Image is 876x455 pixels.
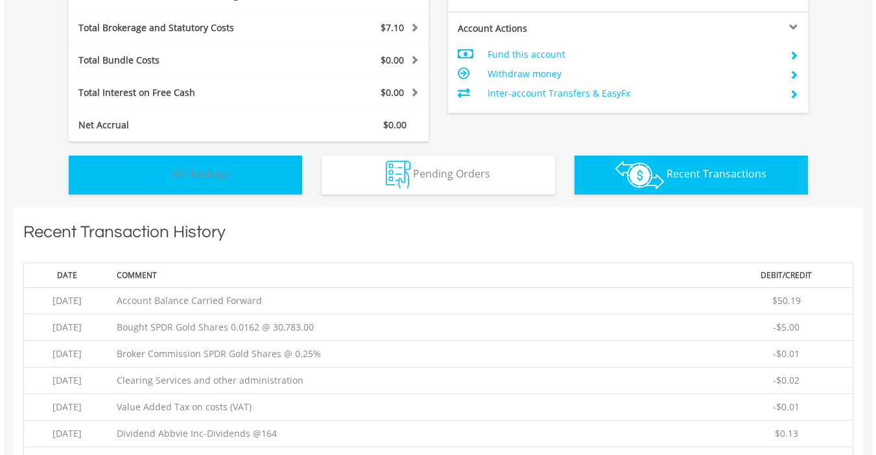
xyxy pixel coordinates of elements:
img: transactions-zar-wht.png [615,161,664,189]
span: $0.00 [381,54,404,66]
div: Total Brokerage and Statutory Costs [69,21,279,34]
td: [DATE] [23,314,110,341]
td: Fund this account [488,45,779,64]
td: Withdraw money [488,64,779,84]
th: Debit/Credit [720,262,853,287]
span: $7.10 [381,21,404,34]
span: Recent Transactions [667,167,766,181]
td: Account Balance Carried Forward [110,288,720,314]
span: -$5.00 [773,321,799,333]
button: Pending Orders [322,156,555,194]
td: Value Added Tax on costs (VAT) [110,394,720,421]
span: -$0.01 [773,401,799,413]
th: Date [23,262,110,287]
span: $0.00 [383,119,407,131]
span: $0.00 [381,86,404,99]
td: [DATE] [23,367,110,394]
img: holdings-wht.png [141,161,169,189]
span: -$0.01 [773,347,799,360]
div: Total Interest on Free Cash [69,86,279,99]
span: All Holdings [172,167,230,181]
td: [DATE] [23,421,110,447]
td: [DATE] [23,394,110,421]
td: Inter-account Transfers & EasyFx [488,84,779,103]
td: [DATE] [23,288,110,314]
button: All Holdings [69,156,302,194]
img: pending_instructions-wht.png [386,161,410,189]
div: Total Bundle Costs [69,54,279,67]
span: $0.13 [775,427,798,439]
td: [DATE] [23,341,110,367]
td: Clearing Services and other administration [110,367,720,394]
td: Bought SPDR Gold Shares 0.0162 @ 30,783.00 [110,314,720,341]
span: -$0.02 [773,374,799,386]
span: Pending Orders [413,167,490,181]
td: Broker Commission SPDR Gold Shares @ 0.25% [110,341,720,367]
button: Recent Transactions [574,156,808,194]
th: Comment [110,262,720,287]
td: Dividend Abbvie Inc-Dividends @164 [110,421,720,447]
div: Account Actions [448,22,628,35]
div: Net Accrual [69,119,279,132]
span: $50.19 [772,294,801,307]
h1: Recent Transaction History [23,220,853,250]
